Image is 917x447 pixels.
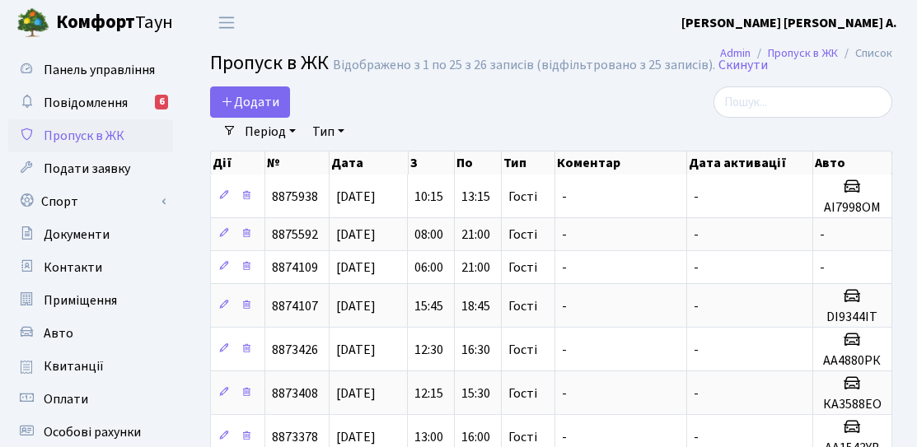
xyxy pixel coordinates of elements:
[694,384,699,403] span: -
[720,44,751,62] a: Admin
[44,226,110,244] span: Документи
[272,297,318,315] span: 8874107
[8,152,173,185] a: Подати заявку
[238,118,302,146] a: Період
[813,151,892,175] th: Авто
[336,258,376,277] span: [DATE]
[681,14,897,32] b: [PERSON_NAME] [PERSON_NAME] А.
[694,341,699,359] span: -
[8,284,173,317] a: Приміщення
[461,428,490,446] span: 16:00
[414,258,443,277] span: 06:00
[508,261,537,274] span: Гості
[820,397,885,412] h5: КА3588ЕО
[44,390,88,408] span: Оплати
[562,384,567,403] span: -
[694,226,699,244] span: -
[56,9,173,37] span: Таун
[44,61,155,79] span: Панель управління
[838,44,892,63] li: Список
[8,383,173,416] a: Оплати
[8,119,173,152] a: Пропуск в ЖК
[461,258,490,277] span: 21:00
[461,188,490,206] span: 13:15
[562,297,567,315] span: -
[272,428,318,446] span: 8873378
[718,58,768,73] a: Скинути
[272,384,318,403] span: 8873408
[414,188,443,206] span: 10:15
[713,86,892,118] input: Пошук...
[44,258,102,277] span: Контакти
[820,226,825,244] span: -
[336,341,376,359] span: [DATE]
[508,300,537,313] span: Гості
[44,291,117,310] span: Приміщення
[44,357,104,375] span: Квитанції
[820,310,885,325] h5: DI9344IT
[562,188,567,206] span: -
[555,151,687,175] th: Коментар
[16,7,49,40] img: logo.png
[681,13,897,33] a: [PERSON_NAME] [PERSON_NAME] А.
[562,341,567,359] span: -
[409,151,456,175] th: З
[44,423,141,441] span: Особові рахунки
[211,151,265,175] th: Дії
[461,226,490,244] span: 21:00
[272,341,318,359] span: 8873426
[306,118,351,146] a: Тип
[562,226,567,244] span: -
[508,343,537,356] span: Гості
[44,94,128,112] span: Повідомлення
[414,428,443,446] span: 13:00
[8,86,173,119] a: Повідомлення6
[508,228,537,241] span: Гості
[336,384,376,403] span: [DATE]
[455,151,502,175] th: По
[508,431,537,444] span: Гості
[820,258,825,277] span: -
[414,384,443,403] span: 12:15
[8,251,173,284] a: Контакти
[695,36,917,71] nav: breadcrumb
[8,350,173,383] a: Квитанції
[8,54,173,86] a: Панель управління
[155,95,168,109] div: 6
[210,49,329,77] span: Пропуск в ЖК
[330,151,409,175] th: Дата
[336,428,376,446] span: [DATE]
[8,185,173,218] a: Спорт
[8,317,173,350] a: Авто
[272,258,318,277] span: 8874109
[562,428,567,446] span: -
[336,188,376,206] span: [DATE]
[820,200,885,216] h5: АІ7998ОМ
[461,341,490,359] span: 16:30
[768,44,838,62] a: Пропуск в ЖК
[221,93,279,111] span: Додати
[414,226,443,244] span: 08:00
[210,86,290,118] a: Додати
[56,9,135,35] b: Комфорт
[687,151,813,175] th: Дата активації
[502,151,554,175] th: Тип
[508,190,537,203] span: Гості
[206,9,247,36] button: Переключити навігацію
[414,297,443,315] span: 15:45
[336,226,376,244] span: [DATE]
[694,297,699,315] span: -
[461,384,490,403] span: 15:30
[44,160,130,178] span: Подати заявку
[461,297,490,315] span: 18:45
[44,324,73,342] span: Авто
[694,428,699,446] span: -
[336,297,376,315] span: [DATE]
[272,226,318,244] span: 8875592
[508,387,537,400] span: Гості
[694,258,699,277] span: -
[8,218,173,251] a: Документи
[820,353,885,369] h5: АА4880РК
[694,188,699,206] span: -
[562,258,567,277] span: -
